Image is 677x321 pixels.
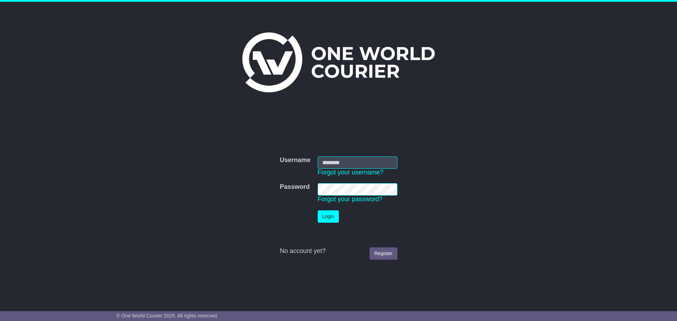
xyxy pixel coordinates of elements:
img: One World [242,32,435,92]
label: Password [280,183,310,191]
button: Login [318,210,339,223]
span: © One World Courier 2025. All rights reserved. [116,313,218,319]
label: Username [280,156,310,164]
a: Forgot your password? [318,196,383,203]
a: Forgot your username? [318,169,384,176]
a: Register [370,247,397,260]
div: No account yet? [280,247,397,255]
